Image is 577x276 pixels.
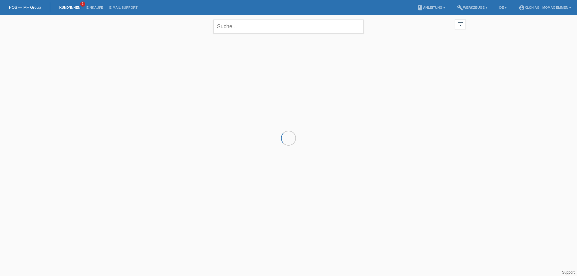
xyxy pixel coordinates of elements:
a: account_circleXLCH AG - Mömax Emmen ▾ [516,6,574,9]
i: filter_list [457,21,464,27]
a: E-Mail Support [106,6,141,9]
i: book [417,5,423,11]
a: buildWerkzeuge ▾ [454,6,490,9]
a: Kund*innen [56,6,83,9]
i: account_circle [519,5,525,11]
i: build [457,5,463,11]
a: bookAnleitung ▾ [414,6,448,9]
a: DE ▾ [496,6,510,9]
span: 1 [80,2,85,7]
a: Einkäufe [83,6,106,9]
input: Suche... [213,20,364,34]
a: Support [562,270,575,274]
a: POS — MF Group [9,5,41,10]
